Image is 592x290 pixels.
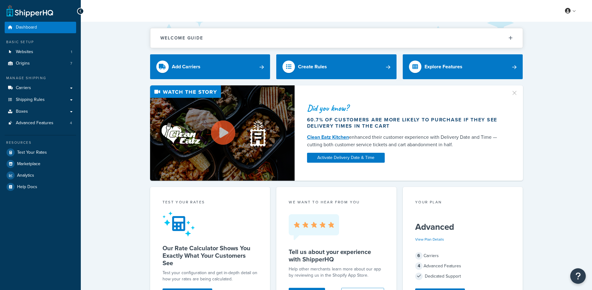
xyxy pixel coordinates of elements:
a: Carriers [5,82,76,94]
a: Activate Delivery Date & Time [307,153,385,163]
a: View Plan Details [415,237,444,242]
div: Resources [5,140,76,145]
a: Analytics [5,170,76,181]
a: Dashboard [5,22,76,33]
div: Add Carriers [172,62,200,71]
button: Open Resource Center [570,268,586,284]
a: Add Carriers [150,54,270,79]
div: 60.7% of customers are more likely to purchase if they see delivery times in the cart [307,117,503,129]
a: Origins7 [5,58,76,69]
li: Origins [5,58,76,69]
a: Advanced Features4 [5,117,76,129]
a: Marketplace [5,158,76,170]
span: Origins [16,61,30,66]
div: Explore Features [424,62,462,71]
span: Test Your Rates [17,150,47,155]
div: Did you know? [307,104,503,112]
a: Shipping Rules [5,94,76,106]
span: Analytics [17,173,34,178]
span: 4 [70,120,72,126]
li: Websites [5,46,76,58]
img: Video thumbnail [150,85,295,181]
h5: Advanced [415,222,511,232]
div: enhanced their customer experience with Delivery Date and Time — cutting both customer service ti... [307,134,503,148]
a: Explore Features [403,54,523,79]
span: Boxes [16,109,28,114]
div: Test your configuration and get in-depth detail on how your rates are being calculated. [163,270,258,282]
span: 6 [415,252,423,260]
div: Advanced Features [415,262,511,270]
h2: Welcome Guide [160,36,203,40]
div: Create Rules [298,62,327,71]
div: Your Plan [415,199,511,206]
span: Shipping Rules [16,97,45,102]
button: Welcome Guide [150,28,523,48]
a: Boxes [5,106,76,117]
span: Carriers [16,85,31,91]
a: Clean Eatz Kitchen [307,134,349,141]
a: Test Your Rates [5,147,76,158]
span: 1 [71,49,72,55]
a: Create Rules [276,54,397,79]
span: Help Docs [17,184,37,190]
div: Carriers [415,251,511,260]
span: Dashboard [16,25,37,30]
div: Basic Setup [5,39,76,45]
li: Advanced Features [5,117,76,129]
span: Advanced Features [16,120,53,126]
span: Websites [16,49,33,55]
a: Help Docs [5,181,76,193]
span: 7 [70,61,72,66]
div: Dedicated Support [415,272,511,281]
div: Manage Shipping [5,75,76,81]
h5: Tell us about your experience with ShipperHQ [289,248,384,263]
a: Websites1 [5,46,76,58]
p: we want to hear from you [289,199,384,205]
span: 4 [415,262,423,270]
span: Marketplace [17,161,40,167]
h5: Our Rate Calculator Shows You Exactly What Your Customers See [163,244,258,267]
div: Test your rates [163,199,258,206]
p: Help other merchants learn more about our app by reviewing us in the Shopify App Store. [289,266,384,279]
